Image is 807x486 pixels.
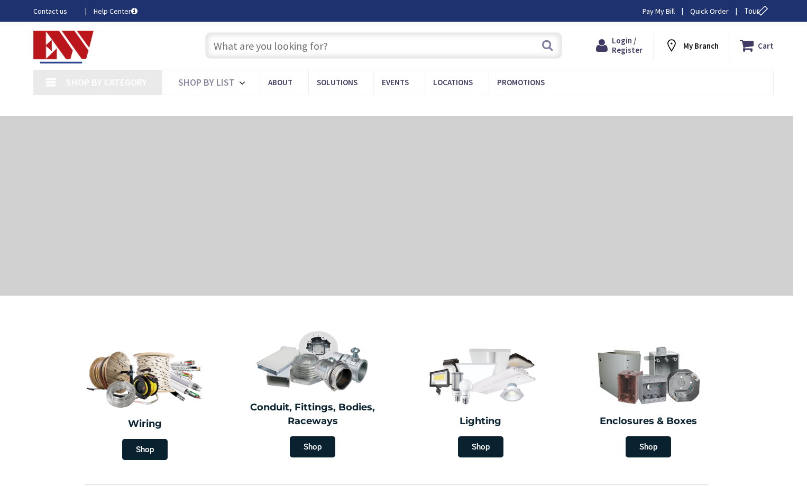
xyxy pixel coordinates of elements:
strong: Cart [758,36,774,55]
span: Shop [290,436,335,457]
a: Login / Register [596,36,643,55]
span: Shop [122,439,168,460]
h2: Lighting [405,415,557,428]
div: My Branch [664,36,719,55]
span: Locations [433,77,473,87]
a: Enclosures & Boxes Shop [567,338,730,463]
span: Events [382,77,409,87]
a: Pay My Bill [643,6,675,16]
span: About [268,77,292,87]
span: Tour [744,6,771,16]
span: Login / Register [612,35,643,55]
h2: Conduit, Fittings, Bodies, Raceways [237,401,389,428]
a: Contact us [33,6,77,16]
a: Help Center [94,6,137,16]
a: Wiring Shop [61,338,229,465]
span: Promotions [497,77,545,87]
h2: Enclosures & Boxes [573,415,725,428]
img: Electrical Wholesalers, Inc. [33,31,94,63]
strong: My Branch [683,41,719,51]
a: Quick Order [690,6,729,16]
span: Shop [458,436,503,457]
input: What are you looking for? [205,32,562,59]
span: Shop By Category [66,76,147,88]
span: Shop [626,436,671,457]
a: Lighting Shop [399,338,562,463]
a: Conduit, Fittings, Bodies, Raceways Shop [232,325,395,463]
h2: Wiring [66,417,224,431]
span: Shop By List [178,76,235,88]
span: Solutions [317,77,357,87]
a: Cart [740,36,774,55]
